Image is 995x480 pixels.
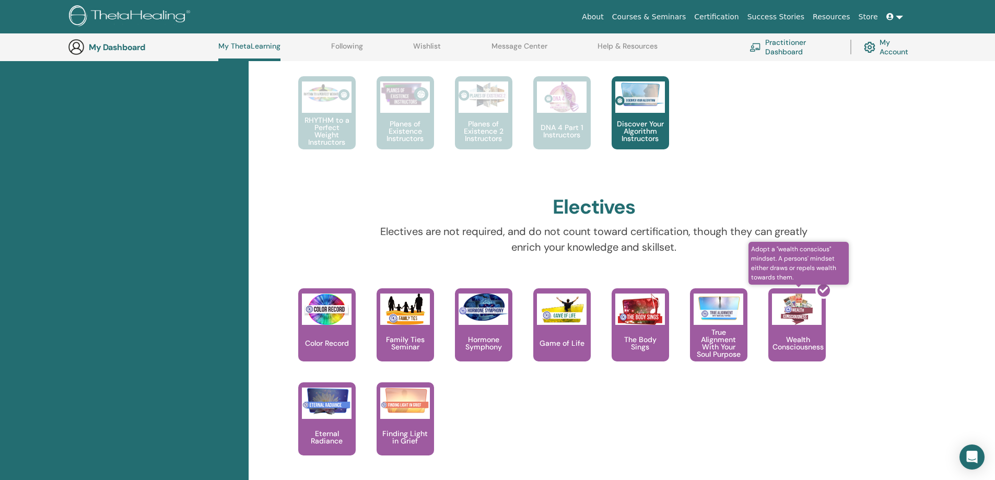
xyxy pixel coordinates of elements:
[537,294,587,325] img: Game of Life
[750,43,761,51] img: chalkboard-teacher.svg
[377,76,434,170] a: Planes of Existence Instructors Planes of Existence Instructors
[491,42,547,58] a: Message Center
[68,39,85,55] img: generic-user-icon.jpg
[615,294,665,325] img: The Body Sings
[535,339,589,347] p: Game of Life
[533,124,591,138] p: DNA 4 Part 1 Instructors
[615,81,665,107] img: Discover Your Algorithm Instructors
[455,76,512,170] a: Planes of Existence 2 Instructors Planes of Existence 2 Instructors
[533,288,591,382] a: Game of Life Game of Life
[380,81,430,107] img: Planes of Existence Instructors
[959,444,985,470] div: Open Intercom Messenger
[331,42,363,58] a: Following
[612,288,669,382] a: The Body Sings The Body Sings
[298,430,356,444] p: Eternal Radiance
[298,288,356,382] a: Color Record Color Record
[748,242,849,285] span: Adopt a "wealth conscious" mindset. A persons' mindset either draws or repels wealth towards them.
[302,388,352,415] img: Eternal Radiance
[298,76,356,170] a: RHYTHM to a Perfect Weight Instructors RHYTHM to a Perfect Weight Instructors
[608,7,690,27] a: Courses & Seminars
[750,36,838,58] a: Practitioner Dashboard
[218,42,280,61] a: My ThetaLearning
[377,120,434,142] p: Planes of Existence Instructors
[533,76,591,170] a: DNA 4 Part 1 Instructors DNA 4 Part 1 Instructors
[380,388,430,415] img: Finding Light in Grief
[553,195,635,219] h2: Electives
[578,7,607,27] a: About
[743,7,809,27] a: Success Stories
[377,430,434,444] p: Finding Light in Grief
[302,81,352,106] img: RHYTHM to a Perfect Weight Instructors
[612,336,669,350] p: The Body Sings
[302,294,352,325] img: Color Record
[301,339,353,347] p: Color Record
[459,294,508,321] img: Hormone Symphony
[598,42,658,58] a: Help & Resources
[612,76,669,170] a: Discover Your Algorithm Instructors Discover Your Algorithm Instructors
[455,336,512,350] p: Hormone Symphony
[690,7,743,27] a: Certification
[89,42,193,52] h3: My Dashboard
[69,5,194,29] img: logo.png
[768,336,828,350] p: Wealth Consciousness
[864,36,917,58] a: My Account
[413,42,441,58] a: Wishlist
[459,81,508,109] img: Planes of Existence 2 Instructors
[537,81,587,113] img: DNA 4 Part 1 Instructors
[690,288,747,382] a: True Alignment With Your Soul Purpose True Alignment With Your Soul Purpose
[380,294,430,325] img: Family Ties Seminar
[809,7,854,27] a: Resources
[298,382,356,476] a: Eternal Radiance Eternal Radiance
[377,288,434,382] a: Family Ties Seminar Family Ties Seminar
[377,336,434,350] p: Family Ties Seminar
[455,120,512,142] p: Planes of Existence 2 Instructors
[772,294,822,325] img: Wealth Consciousness
[377,382,434,476] a: Finding Light in Grief Finding Light in Grief
[298,116,356,146] p: RHYTHM to a Perfect Weight Instructors
[854,7,882,27] a: Store
[768,288,826,382] a: Adopt a "wealth conscious" mindset. A persons' mindset either draws or repels wealth towards them...
[864,39,875,55] img: cog.svg
[369,224,818,255] p: Electives are not required, and do not count toward certification, though they can greatly enrich...
[690,329,747,358] p: True Alignment With Your Soul Purpose
[694,294,743,322] img: True Alignment With Your Soul Purpose
[455,288,512,382] a: Hormone Symphony Hormone Symphony
[612,120,669,142] p: Discover Your Algorithm Instructors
